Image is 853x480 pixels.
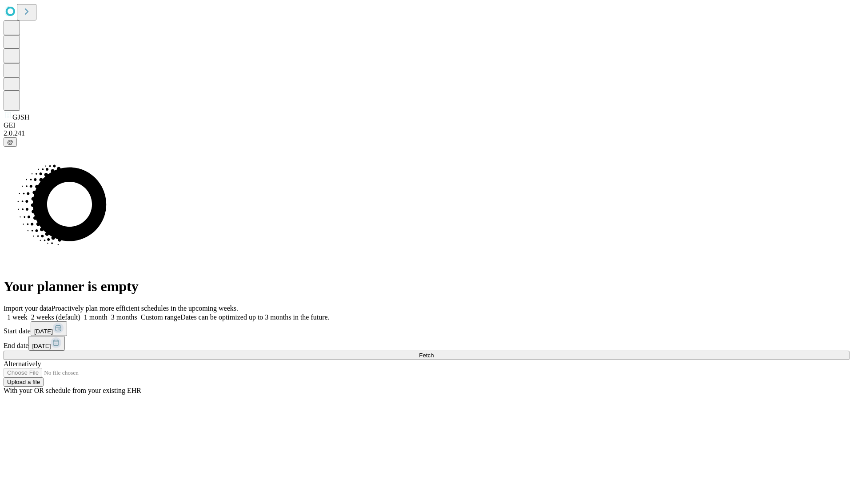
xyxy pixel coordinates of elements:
span: 2 weeks (default) [31,313,80,321]
span: With your OR schedule from your existing EHR [4,387,141,394]
button: [DATE] [31,321,67,336]
div: End date [4,336,849,351]
span: [DATE] [32,343,51,349]
span: Fetch [419,352,434,359]
span: [DATE] [34,328,53,335]
span: Proactively plan more efficient schedules in the upcoming weeks. [52,304,238,312]
button: [DATE] [28,336,65,351]
span: 1 month [84,313,108,321]
div: 2.0.241 [4,129,849,137]
h1: Your planner is empty [4,278,849,295]
span: 3 months [111,313,137,321]
button: Fetch [4,351,849,360]
div: Start date [4,321,849,336]
span: Dates can be optimized up to 3 months in the future. [180,313,329,321]
span: Custom range [141,313,180,321]
span: Alternatively [4,360,41,368]
span: 1 week [7,313,28,321]
span: GJSH [12,113,29,121]
button: @ [4,137,17,147]
span: @ [7,139,13,145]
span: Import your data [4,304,52,312]
div: GEI [4,121,849,129]
button: Upload a file [4,377,44,387]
